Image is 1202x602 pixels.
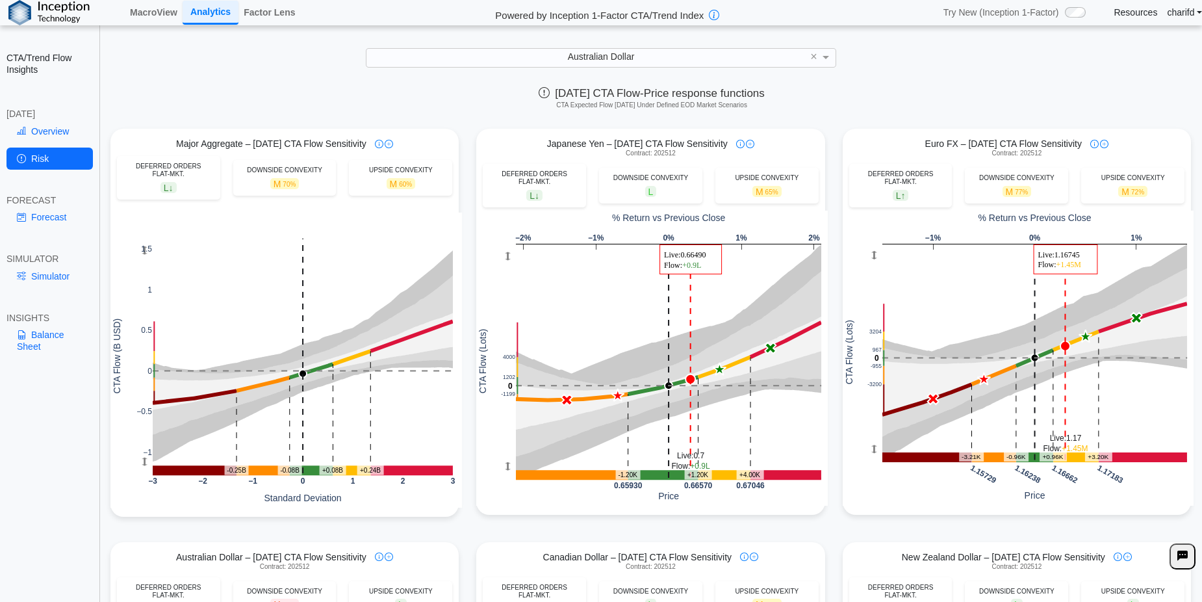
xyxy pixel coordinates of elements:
[489,584,580,599] div: DEFERRED ORDERS FLAT-MKT.
[645,186,657,197] span: L
[6,265,93,287] a: Simulator
[270,178,300,189] span: M
[240,166,330,174] div: DOWNSIDE CONVEXITY
[385,553,393,561] img: plus-icon.svg
[902,551,1105,563] span: New Zealand Dollar – [DATE] CTA Flow Sensitivity
[176,138,366,150] span: Major Aggregate – [DATE] CTA Flow Sensitivity
[568,51,635,62] span: Australian Dollar
[535,190,539,200] span: ↓
[123,584,214,599] div: DEFERRED ORDERS FLAT-MKT.
[6,312,93,324] div: INSIGHTS
[626,563,676,571] span: Contract: 202512
[6,194,93,206] div: FORECAST
[746,140,754,148] img: plus-icon.svg
[176,551,366,563] span: Australian Dollar – [DATE] CTA Flow Sensitivity
[183,1,238,25] a: Analytics
[547,138,728,150] span: Japanese Yen – [DATE] CTA Flow Sensitivity
[971,174,1062,182] div: DOWNSIDE CONVEXITY
[6,120,93,142] a: Overview
[626,150,676,157] span: Contract: 202512
[240,588,330,595] div: DOWNSIDE CONVEXITY
[355,166,446,174] div: UPSIDE CONVEXITY
[6,206,93,228] a: Forecast
[1003,186,1032,197] span: M
[722,588,812,595] div: UPSIDE CONVEXITY
[1114,7,1157,18] a: Resources
[1090,140,1099,148] img: info-icon.svg
[169,182,173,192] span: ↓
[971,588,1062,595] div: DOWNSIDE CONVEXITY
[943,7,1059,18] span: Try New (Inception 1-Factor)
[1100,140,1108,148] img: plus-icon.svg
[901,190,905,200] span: ↑
[752,186,782,197] span: M
[992,563,1042,571] span: Contract: 202512
[238,1,300,23] a: Factor Lens
[765,189,778,196] span: 65%
[1123,553,1132,561] img: plus-icon.svg
[125,1,183,23] a: MacroView
[375,140,383,148] img: info-icon.svg
[539,87,764,99] span: [DATE] CTA Flow-Price response functions
[385,140,393,148] img: plus-icon.svg
[6,52,93,75] h2: CTA/Trend Flow Insights
[355,588,446,595] div: UPSIDE CONVEXITY
[893,190,909,201] span: L
[736,140,745,148] img: info-icon.svg
[856,584,946,599] div: DEFERRED ORDERS FLAT-MKT.
[808,49,819,67] span: Clear value
[489,170,580,186] div: DEFERRED ORDERS FLAT-MKT.
[1131,189,1144,196] span: 72%
[1114,553,1122,561] img: info-icon.svg
[750,553,758,561] img: plus-icon.svg
[1015,189,1028,196] span: 77%
[606,588,696,595] div: DOWNSIDE CONVEXITY
[1118,186,1147,197] span: M
[6,108,93,120] div: [DATE]
[1167,7,1202,18] a: charifd
[375,553,383,561] img: info-icon.svg
[123,163,214,178] div: DEFERRED ORDERS FLAT-MKT.
[160,182,177,193] span: L
[260,563,310,571] span: Contract: 202512
[6,324,93,358] a: Balance Sheet
[1088,174,1178,182] div: UPSIDE CONVEXITY
[606,174,696,182] div: DOWNSIDE CONVEXITY
[543,551,732,563] span: Canadian Dollar – [DATE] CTA Flow Sensitivity
[925,138,1082,150] span: Euro FX – [DATE] CTA Flow Sensitivity
[740,553,748,561] img: info-icon.svg
[992,150,1042,157] span: Contract: 202512
[1088,588,1178,595] div: UPSIDE CONVEXITY
[107,101,1197,109] h5: CTA Expected Flow [DATE] Under Defined EOD Market Scenarios
[283,181,296,188] span: 70%
[490,4,709,22] h2: Powered by Inception 1-Factor CTA/Trend Index
[722,174,812,182] div: UPSIDE CONVEXITY
[6,148,93,170] a: Risk
[526,190,543,201] span: L
[399,181,412,188] span: 60%
[6,253,93,265] div: SIMULATOR
[810,51,817,62] span: ×
[387,178,416,189] span: M
[856,170,946,186] div: DEFERRED ORDERS FLAT-MKT.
